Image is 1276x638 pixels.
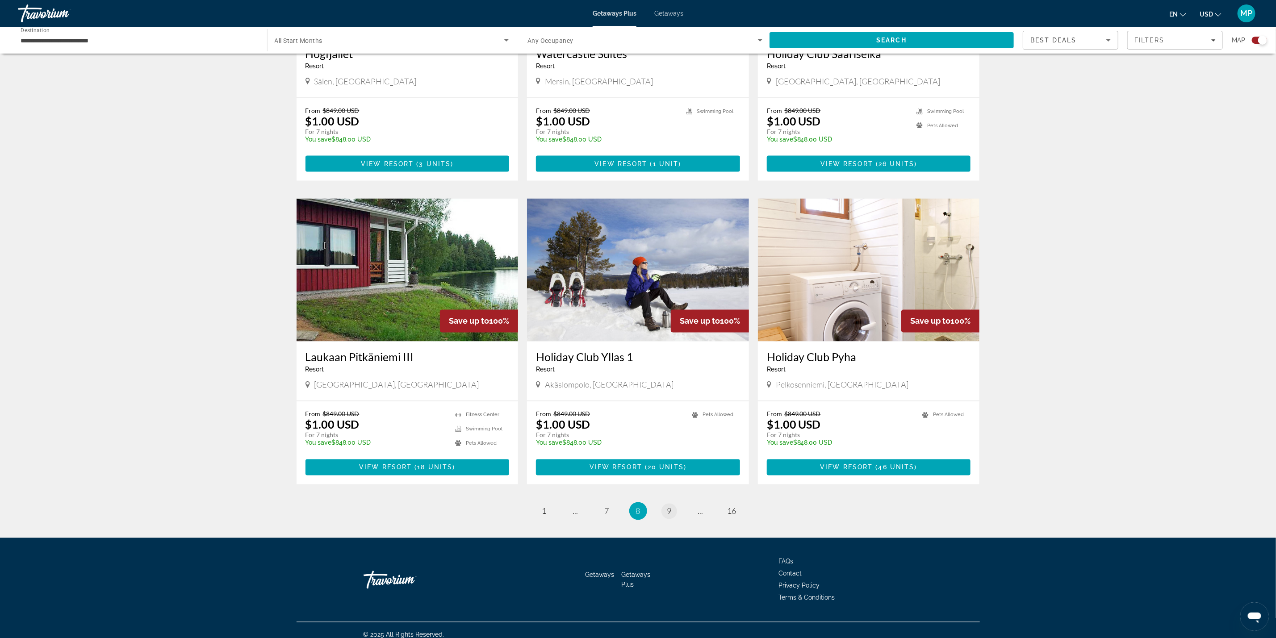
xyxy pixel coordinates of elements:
span: 20 units [648,464,684,471]
a: Holiday Club Pyha [767,350,971,364]
p: $848.00 USD [536,136,677,143]
span: Pelkosenniemi, [GEOGRAPHIC_DATA] [776,380,909,390]
p: For 7 nights [767,128,908,136]
h3: Holiday Club Yllas 1 [536,350,740,364]
input: Select destination [21,35,255,46]
span: 7 [605,506,609,516]
a: Terms & Conditions [779,594,835,601]
p: $1.00 USD [536,418,590,431]
p: For 7 nights [305,128,501,136]
span: Resort [536,63,555,70]
span: 9 [667,506,672,516]
nav: Pagination [297,502,980,520]
span: $849.00 USD [553,410,590,418]
a: Contact [779,570,802,577]
a: FAQs [779,558,794,565]
a: Watercastle Suites [536,47,740,60]
span: Fitness Center [466,412,499,418]
mat-select: Sort by [1030,35,1111,46]
button: View Resort(18 units) [305,459,510,475]
span: Search [876,37,907,44]
a: Travorium [18,2,107,25]
p: $848.00 USD [767,439,914,446]
span: You save [305,439,332,446]
h3: Holiday Club Saariselka [767,47,971,60]
button: View Resort(20 units) [536,459,740,475]
p: $1.00 USD [767,418,821,431]
span: You save [767,439,793,446]
span: Mersin, [GEOGRAPHIC_DATA] [545,76,653,86]
div: 100% [440,310,518,333]
span: Any Occupancy [527,37,573,44]
span: You save [767,136,793,143]
p: For 7 nights [536,128,677,136]
span: 26 units [879,160,914,167]
span: Sälen, [GEOGRAPHIC_DATA] [314,76,417,86]
span: Pets Allowed [927,123,958,129]
span: 16 [728,506,736,516]
span: Pets Allowed [466,441,497,446]
button: Search [770,32,1014,48]
span: Äkäslompolo, [GEOGRAPHIC_DATA] [545,380,674,390]
span: Save up to [910,317,950,326]
span: Destination [21,27,50,33]
span: View Resort [361,160,414,167]
span: Resort [305,63,324,70]
span: Swimming Pool [927,108,964,114]
button: User Menu [1235,4,1258,23]
img: Laukaan Pitkäniemi III [297,199,519,342]
span: ( ) [873,464,917,471]
span: Pets Allowed [703,412,733,418]
span: From [305,410,321,418]
span: Filters [1134,37,1165,44]
a: Getaways [654,10,683,17]
a: Getaways [585,571,614,579]
span: View Resort [590,464,642,471]
img: Holiday Club Yllas 1 [527,199,749,342]
span: Map [1232,34,1245,46]
span: You save [536,439,562,446]
span: $849.00 USD [553,107,590,114]
span: 1 unit [653,160,679,167]
span: Best Deals [1030,37,1077,44]
p: $848.00 USD [536,439,683,446]
p: $1.00 USD [305,114,360,128]
span: View Resort [359,464,412,471]
span: From [536,410,551,418]
span: ( ) [648,160,682,167]
button: View Resort(3 units) [305,156,510,172]
span: Resort [767,63,786,70]
span: $849.00 USD [323,410,360,418]
span: From [536,107,551,114]
span: You save [305,136,332,143]
h3: Hogfjallet [305,47,510,60]
button: Filters [1127,31,1223,50]
div: 100% [901,310,979,333]
span: View Resort [820,160,873,167]
span: ( ) [642,464,686,471]
span: Save up to [449,317,489,326]
iframe: Button to launch messaging window [1240,602,1269,631]
span: View Resort [594,160,647,167]
span: From [767,107,782,114]
a: Go Home [364,567,453,593]
span: ( ) [412,464,455,471]
span: You save [536,136,562,143]
span: 1 [542,506,547,516]
p: $1.00 USD [305,418,360,431]
span: View Resort [820,464,873,471]
span: en [1169,11,1178,18]
a: Getaways Plus [621,571,650,588]
a: View Resort(26 units) [767,156,971,172]
button: View Resort(1 unit) [536,156,740,172]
